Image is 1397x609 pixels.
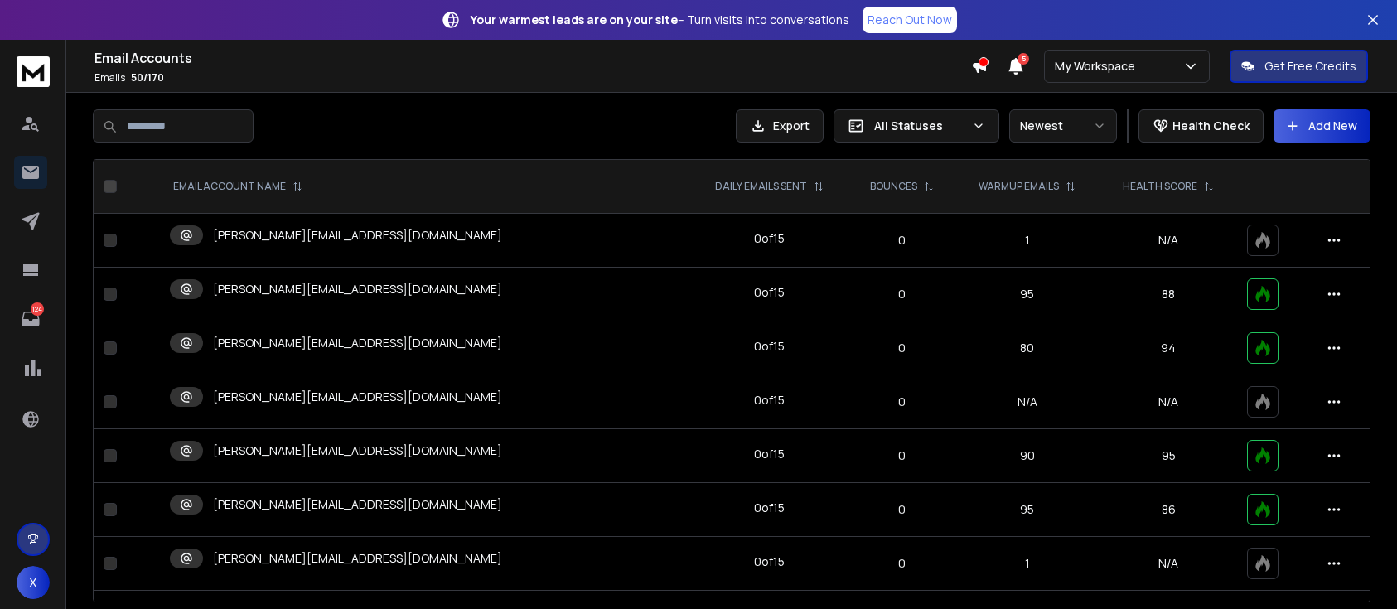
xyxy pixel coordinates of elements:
[17,56,50,87] img: logo
[1055,58,1142,75] p: My Workspace
[863,7,957,33] a: Reach Out Now
[471,12,678,27] strong: Your warmest leads are on your site
[858,555,945,572] p: 0
[754,500,785,516] div: 0 of 15
[131,70,164,85] span: 50 / 170
[17,566,50,599] button: X
[1274,109,1370,143] button: Add New
[715,180,807,193] p: DAILY EMAILS SENT
[1264,58,1356,75] p: Get Free Credits
[754,284,785,301] div: 0 of 15
[1100,321,1238,375] td: 94
[213,227,502,244] p: [PERSON_NAME][EMAIL_ADDRESS][DOMAIN_NAME]
[213,335,502,351] p: [PERSON_NAME][EMAIL_ADDRESS][DOMAIN_NAME]
[213,550,502,567] p: [PERSON_NAME][EMAIL_ADDRESS][DOMAIN_NAME]
[213,281,502,297] p: [PERSON_NAME][EMAIL_ADDRESS][DOMAIN_NAME]
[471,12,849,28] p: – Turn visits into conversations
[94,71,971,85] p: Emails :
[955,429,1100,483] td: 90
[858,394,945,410] p: 0
[1109,394,1228,410] p: N/A
[955,214,1100,268] td: 1
[754,553,785,570] div: 0 of 15
[858,232,945,249] p: 0
[1009,109,1117,143] button: Newest
[14,302,47,336] a: 124
[754,446,785,462] div: 0 of 15
[955,321,1100,375] td: 80
[955,537,1100,591] td: 1
[955,483,1100,537] td: 95
[31,302,44,316] p: 124
[955,268,1100,321] td: 95
[1018,53,1029,65] span: 5
[979,180,1059,193] p: WARMUP EMAILS
[754,338,785,355] div: 0 of 15
[858,286,945,302] p: 0
[858,340,945,356] p: 0
[213,389,502,405] p: [PERSON_NAME][EMAIL_ADDRESS][DOMAIN_NAME]
[1172,118,1250,134] p: Health Check
[1100,268,1238,321] td: 88
[736,109,824,143] button: Export
[858,501,945,518] p: 0
[874,118,965,134] p: All Statuses
[213,496,502,513] p: [PERSON_NAME][EMAIL_ADDRESS][DOMAIN_NAME]
[1109,555,1228,572] p: N/A
[1100,483,1238,537] td: 86
[955,375,1100,429] td: N/A
[94,48,971,68] h1: Email Accounts
[1138,109,1264,143] button: Health Check
[213,442,502,459] p: [PERSON_NAME][EMAIL_ADDRESS][DOMAIN_NAME]
[868,12,952,28] p: Reach Out Now
[754,230,785,247] div: 0 of 15
[870,180,917,193] p: BOUNCES
[173,180,302,193] div: EMAIL ACCOUNT NAME
[1230,50,1368,83] button: Get Free Credits
[1109,232,1228,249] p: N/A
[1100,429,1238,483] td: 95
[858,447,945,464] p: 0
[754,392,785,408] div: 0 of 15
[1123,180,1197,193] p: HEALTH SCORE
